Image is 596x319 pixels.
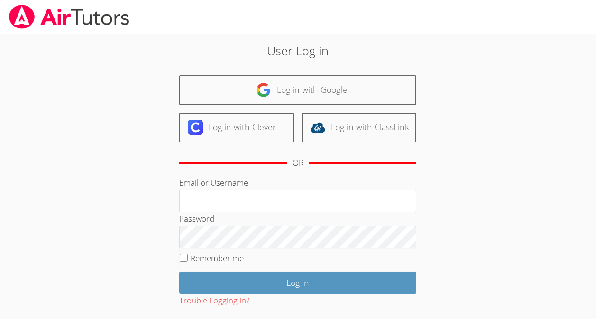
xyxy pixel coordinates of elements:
label: Email or Username [179,177,248,188]
img: classlink-logo-d6bb404cc1216ec64c9a2012d9dc4662098be43eaf13dc465df04b49fa7ab582.svg [310,120,325,135]
a: Log in with Google [179,75,416,105]
img: google-logo-50288ca7cdecda66e5e0955fdab243c47b7ad437acaf1139b6f446037453330a.svg [256,82,271,97]
label: Remember me [191,253,244,264]
button: Trouble Logging In? [179,294,249,308]
input: Log in [179,272,416,294]
img: airtutors_banner-c4298cdbf04f3fff15de1276eac7730deb9818008684d7c2e4769d2f7ddbe033.png [8,5,130,29]
h2: User Log in [137,42,459,60]
div: OR [293,156,303,170]
a: Log in with ClassLink [302,113,416,142]
img: clever-logo-6eab21bc6e7a338710f1a6ff85c0baf02591cd810cc4098c63d3a4b26e2feb20.svg [188,120,203,135]
a: Log in with Clever [179,113,294,142]
label: Password [179,213,214,224]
